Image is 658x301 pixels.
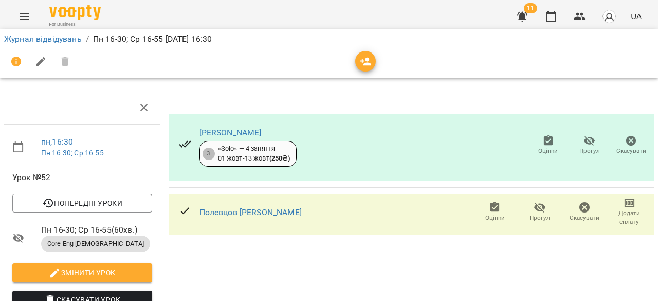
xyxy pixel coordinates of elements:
[472,198,517,226] button: Оцінки
[12,263,152,282] button: Змінити урок
[579,147,600,155] span: Прогул
[529,214,550,222] span: Прогул
[485,214,505,222] span: Оцінки
[12,4,37,29] button: Menu
[41,239,150,249] span: Core Eng [DEMOGRAPHIC_DATA]
[12,194,152,213] button: Попередні уроки
[49,21,101,28] span: For Business
[562,198,607,226] button: Скасувати
[527,131,569,160] button: Оцінки
[199,207,302,217] a: Полевцов [PERSON_NAME]
[199,128,262,137] a: [PERSON_NAME]
[602,9,616,24] img: avatar_s.png
[49,5,101,20] img: Voopty Logo
[203,148,215,160] div: 3
[569,131,611,160] button: Прогул
[218,144,290,163] div: «Solo» — 4 заняття 01 жовт - 13 жовт
[4,34,82,44] a: Журнал відвідувань
[93,33,212,45] p: Пн 16-30; Ср 16-55 [DATE] 16:30
[524,3,537,13] span: 11
[41,137,73,147] a: пн , 16:30
[269,154,290,162] b: ( 250 ₴ )
[616,147,646,155] span: Скасувати
[610,131,652,160] button: Скасувати
[4,33,654,45] nav: breadcrumb
[86,33,89,45] li: /
[538,147,558,155] span: Оцінки
[570,214,599,222] span: Скасувати
[21,267,144,279] span: Змінити урок
[41,224,152,236] span: Пн 16-30; Ср 16-55 ( 60 хв. )
[627,7,646,26] button: UA
[12,171,152,184] span: Урок №52
[517,198,562,226] button: Прогул
[613,209,646,226] span: Додати сплату
[631,11,642,22] span: UA
[607,198,652,226] button: Додати сплату
[41,149,104,157] a: Пн 16-30; Ср 16-55
[21,197,144,209] span: Попередні уроки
